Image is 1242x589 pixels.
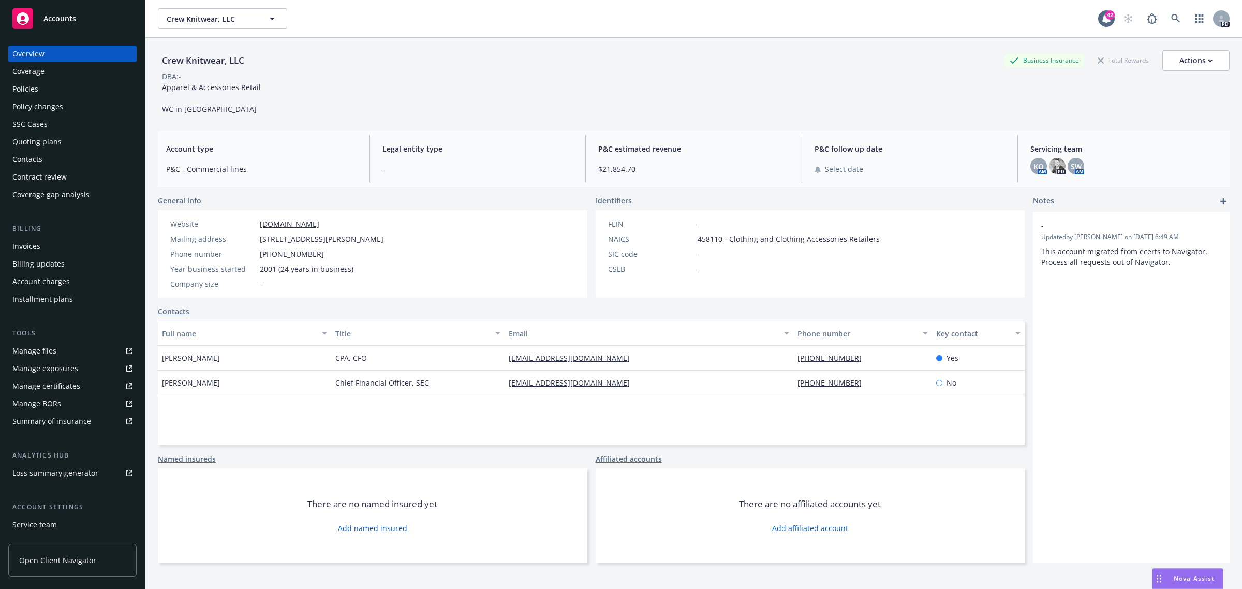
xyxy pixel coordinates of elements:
[12,360,78,377] div: Manage exposures
[158,54,248,67] div: Crew Knitwear, LLC
[1033,161,1044,172] span: KO
[608,233,693,244] div: NAICS
[12,238,40,255] div: Invoices
[8,186,137,203] a: Coverage gap analysis
[1189,8,1210,29] a: Switch app
[8,98,137,115] a: Policy changes
[1071,161,1082,172] span: SW
[1142,8,1162,29] a: Report a Bug
[12,151,42,168] div: Contacts
[12,343,56,359] div: Manage files
[12,98,63,115] div: Policy changes
[8,534,137,551] a: Sales relationships
[12,81,38,97] div: Policies
[1179,51,1213,70] div: Actions
[335,377,429,388] span: Chief Financial Officer, SEC
[825,164,863,174] span: Select date
[19,555,96,566] span: Open Client Navigator
[162,377,220,388] span: [PERSON_NAME]
[8,378,137,394] a: Manage certificates
[8,465,137,481] a: Loss summary generator
[8,291,137,307] a: Installment plans
[170,233,256,244] div: Mailing address
[8,395,137,412] a: Manage BORs
[8,256,137,272] a: Billing updates
[8,360,137,377] a: Manage exposures
[596,195,632,206] span: Identifiers
[1041,220,1194,231] span: -
[932,321,1025,346] button: Key contact
[8,343,137,359] a: Manage files
[167,13,256,24] span: Crew Knitwear, LLC
[8,502,137,512] div: Account settings
[166,164,357,174] span: P&C - Commercial lines
[8,238,137,255] a: Invoices
[158,8,287,29] button: Crew Knitwear, LLC
[8,116,137,132] a: SSC Cases
[1004,54,1084,67] div: Business Insurance
[12,169,67,185] div: Contract review
[158,195,201,206] span: General info
[12,134,62,150] div: Quoting plans
[162,82,261,114] span: Apparel & Accessories Retail WC in [GEOGRAPHIC_DATA]
[698,248,700,259] span: -
[1152,568,1223,589] button: Nova Assist
[162,71,181,82] div: DBA: -
[170,263,256,274] div: Year business started
[335,328,489,339] div: Title
[936,328,1009,339] div: Key contact
[772,523,848,534] a: Add affiliated account
[698,233,880,244] span: 458110 - Clothing and Clothing Accessories Retailers
[509,378,638,388] a: [EMAIL_ADDRESS][DOMAIN_NAME]
[260,248,324,259] span: [PHONE_NUMBER]
[8,151,137,168] a: Contacts
[505,321,793,346] button: Email
[1105,10,1115,20] div: 42
[8,63,137,80] a: Coverage
[608,218,693,229] div: FEIN
[1049,158,1066,174] img: photo
[12,46,45,62] div: Overview
[12,465,98,481] div: Loss summary generator
[1165,8,1186,29] a: Search
[8,328,137,338] div: Tools
[797,353,870,363] a: [PHONE_NUMBER]
[1162,50,1230,71] button: Actions
[8,81,137,97] a: Policies
[12,378,80,394] div: Manage certificates
[12,517,57,533] div: Service team
[260,219,319,229] a: [DOMAIN_NAME]
[12,273,70,290] div: Account charges
[1118,8,1138,29] a: Start snowing
[739,498,881,510] span: There are no affiliated accounts yet
[8,169,137,185] a: Contract review
[12,291,73,307] div: Installment plans
[8,450,137,461] div: Analytics hub
[260,263,353,274] span: 2001 (24 years in business)
[12,395,61,412] div: Manage BORs
[12,63,45,80] div: Coverage
[43,14,76,23] span: Accounts
[947,352,958,363] span: Yes
[797,378,870,388] a: [PHONE_NUMBER]
[260,278,262,289] span: -
[1033,195,1054,208] span: Notes
[509,353,638,363] a: [EMAIL_ADDRESS][DOMAIN_NAME]
[1030,143,1221,154] span: Servicing team
[170,248,256,259] div: Phone number
[338,523,407,534] a: Add named insured
[162,352,220,363] span: [PERSON_NAME]
[596,453,662,464] a: Affiliated accounts
[1041,246,1209,267] span: This account migrated from ecerts to Navigator. Process all requests out of Navigator.
[335,352,367,363] span: CPA, CFO
[1217,195,1230,208] a: add
[382,143,573,154] span: Legal entity type
[8,413,137,430] a: Summary of insurance
[1033,212,1230,276] div: -Updatedby [PERSON_NAME] on [DATE] 6:49 AMThis account migrated from ecerts to Navigator. Process...
[698,263,700,274] span: -
[947,377,956,388] span: No
[797,328,916,339] div: Phone number
[8,4,137,33] a: Accounts
[815,143,1006,154] span: P&C follow up date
